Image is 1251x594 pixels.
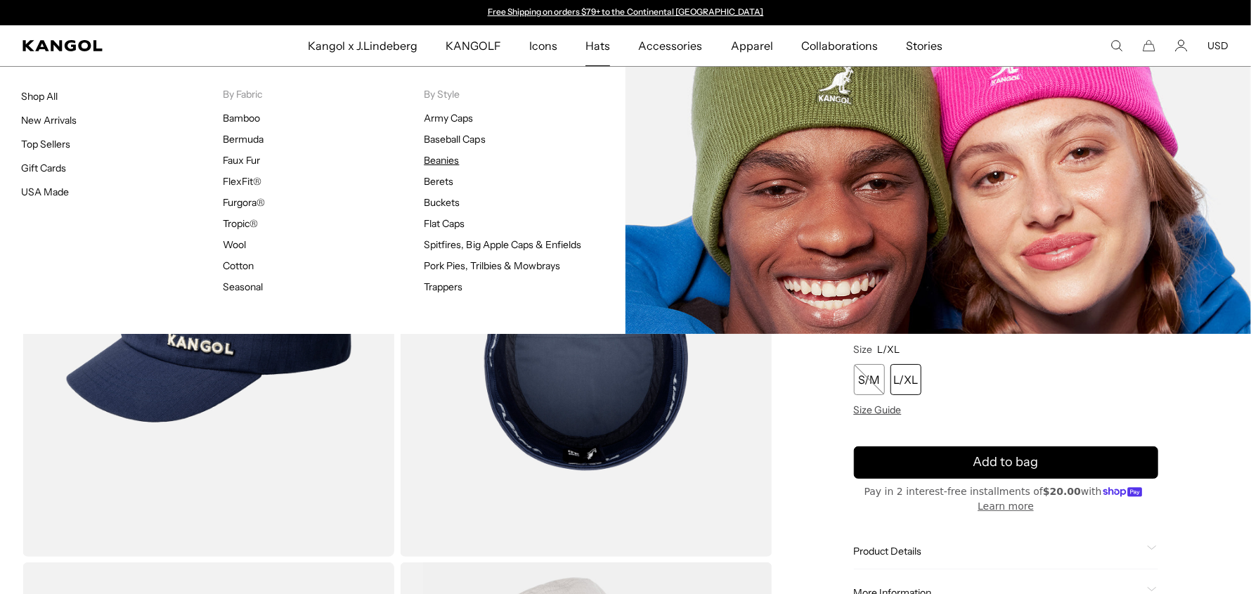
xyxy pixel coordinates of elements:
a: Trappers [424,280,462,293]
span: L/XL [878,343,900,356]
a: Cotton [223,259,254,272]
span: Stories [906,25,942,66]
slideshow-component: Announcement bar [481,7,770,18]
a: FlexFit® [223,175,261,188]
a: Kangol x J.Lindeberg [294,25,432,66]
span: Size Guide [854,403,902,416]
a: Pork Pies, Trilbies & Mowbrays [424,259,560,272]
span: Apparel [731,25,773,66]
summary: Search here [1110,39,1123,52]
span: Kangol x J.Lindeberg [308,25,417,66]
span: Collaborations [801,25,878,66]
a: Wool [223,238,246,251]
a: Berets [424,175,453,188]
a: Faux Fur [223,154,260,167]
a: Army Caps [424,112,473,124]
span: Product Details [854,545,1142,557]
span: Icons [529,25,557,66]
a: Furgora® [223,196,265,209]
button: Add to bag [854,446,1159,479]
div: 1 of 2 [481,7,770,18]
a: Baseball Caps [424,133,485,146]
span: Accessories [638,25,702,66]
a: Kangol [22,40,204,51]
a: Shop All [21,90,58,103]
a: Tropic® [223,217,258,230]
span: Add to bag [973,453,1039,472]
a: Bamboo [223,112,260,124]
a: Gift Cards [21,162,66,174]
a: Top Sellers [21,138,70,150]
a: Collaborations [787,25,892,66]
p: By Fabric [223,88,424,101]
a: Apparel [717,25,787,66]
span: Hats [585,25,610,66]
img: Beanies_e2c9d145-5298-4cd7-935c-6ac9c07dfb0d.jpg [625,67,1251,334]
a: Spitfires, Big Apple Caps & Enfields [424,238,581,251]
a: Icons [515,25,571,66]
a: Bermuda [223,133,264,146]
button: USD [1207,39,1229,52]
div: S/M [854,364,885,395]
a: New Arrivals [21,114,77,127]
p: By Style [424,88,625,101]
a: Hats [571,25,624,66]
a: Buckets [424,196,460,209]
span: KANGOLF [446,25,501,66]
a: Stories [892,25,957,66]
a: Flat Caps [424,217,465,230]
div: Announcement [481,7,770,18]
a: Beanies [424,154,459,167]
button: Cart [1143,39,1155,52]
a: Free Shipping on orders $79+ to the Continental [GEOGRAPHIC_DATA] [488,6,764,17]
a: KANGOLF [432,25,515,66]
span: Size [854,343,873,356]
a: Seasonal [223,280,263,293]
a: USA Made [21,186,69,198]
a: Account [1175,39,1188,52]
div: L/XL [890,364,921,395]
a: Accessories [624,25,716,66]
